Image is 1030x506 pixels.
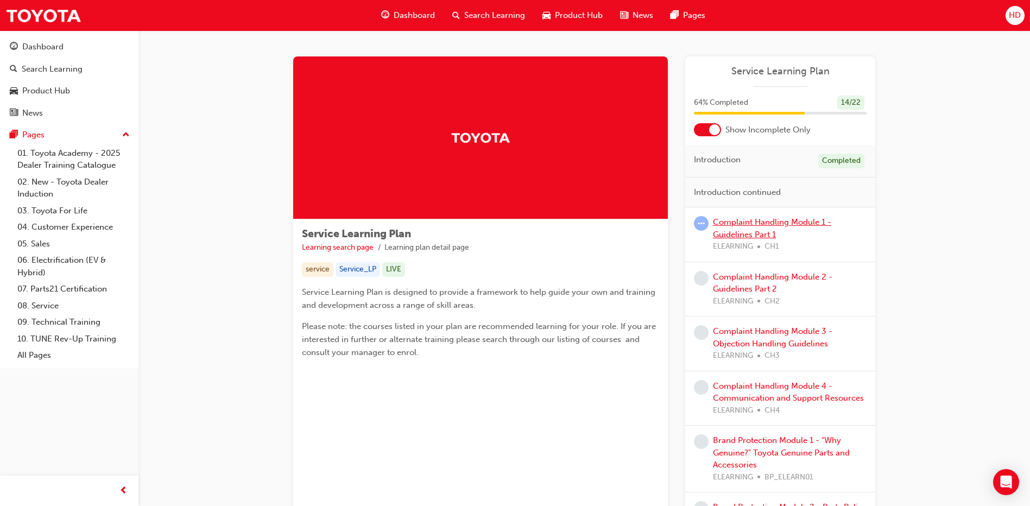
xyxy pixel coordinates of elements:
[713,217,831,239] a: Complaint Handling Module 1 - Guidelines Part 1
[694,154,741,166] span: Introduction
[381,9,389,22] span: guage-icon
[713,272,832,294] a: Complaint Handling Module 2 - Guidelines Part 2
[534,4,611,27] a: car-iconProduct Hub
[13,174,134,203] a: 02. New - Toyota Dealer Induction
[394,9,435,22] span: Dashboard
[13,203,134,219] a: 03. Toyota For Life
[452,9,460,22] span: search-icon
[13,331,134,347] a: 10. TUNE Rev-Up Training
[713,295,753,308] span: ELEARNING
[22,41,64,53] div: Dashboard
[818,154,864,168] div: Completed
[122,128,130,142] span: up-icon
[555,9,603,22] span: Product Hub
[302,243,374,252] a: Learning search page
[13,219,134,236] a: 04. Customer Experience
[451,128,510,147] img: Trak
[4,103,134,123] a: News
[302,262,333,277] div: service
[13,347,134,364] a: All Pages
[993,469,1019,495] div: Open Intercom Messenger
[22,129,45,141] div: Pages
[694,434,709,449] span: learningRecordVerb_NONE-icon
[713,404,753,417] span: ELEARNING
[302,321,658,357] span: Please note: the courses listed in your plan are recommended learning for your role. If you are i...
[372,4,444,27] a: guage-iconDashboard
[13,236,134,252] a: 05. Sales
[336,262,380,277] div: Service_LP
[764,471,813,484] span: BP_ELEARN01
[694,186,781,199] span: Introduction continued
[302,287,658,310] span: Service Learning Plan is designed to provide a framework to help guide your own and training and ...
[444,4,534,27] a: search-iconSearch Learning
[13,145,134,174] a: 01. Toyota Academy - 2025 Dealer Training Catalogue
[725,124,811,136] span: Show Incomplete Only
[119,484,128,498] span: prev-icon
[694,216,709,231] span: learningRecordVerb_ATTEMPT-icon
[837,96,864,110] div: 14 / 22
[4,35,134,125] button: DashboardSearch LearningProduct HubNews
[611,4,662,27] a: news-iconNews
[22,107,43,119] div: News
[633,9,653,22] span: News
[694,97,748,109] span: 64 % Completed
[384,242,469,254] li: Learning plan detail page
[382,262,405,277] div: LIVE
[764,295,780,308] span: CH2
[4,81,134,101] a: Product Hub
[464,9,525,22] span: Search Learning
[4,37,134,57] a: Dashboard
[302,227,411,240] span: Service Learning Plan
[694,65,867,78] a: Service Learning Plan
[4,59,134,79] a: Search Learning
[713,471,753,484] span: ELEARNING
[10,130,18,140] span: pages-icon
[713,326,832,349] a: Complaint Handling Module 3 - Objection Handling Guidelines
[4,125,134,145] button: Pages
[683,9,705,22] span: Pages
[22,63,83,75] div: Search Learning
[713,350,753,362] span: ELEARNING
[10,65,17,74] span: search-icon
[13,281,134,298] a: 07. Parts21 Certification
[22,85,70,97] div: Product Hub
[671,9,679,22] span: pages-icon
[713,435,850,470] a: Brand Protection Module 1 - "Why Genuine?" Toyota Genuine Parts and Accessories
[13,314,134,331] a: 09. Technical Training
[10,109,18,118] span: news-icon
[542,9,551,22] span: car-icon
[13,252,134,281] a: 06. Electrification (EV & Hybrid)
[713,381,864,403] a: Complaint Handling Module 4 - Communication and Support Resources
[764,350,780,362] span: CH3
[1006,6,1025,25] button: HD
[694,271,709,286] span: learningRecordVerb_NONE-icon
[5,3,81,28] img: Trak
[713,241,753,253] span: ELEARNING
[10,42,18,52] span: guage-icon
[694,325,709,340] span: learningRecordVerb_NONE-icon
[764,404,780,417] span: CH4
[10,86,18,96] span: car-icon
[694,380,709,395] span: learningRecordVerb_NONE-icon
[662,4,714,27] a: pages-iconPages
[1009,9,1021,22] span: HD
[13,298,134,314] a: 08. Service
[620,9,628,22] span: news-icon
[764,241,779,253] span: CH1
